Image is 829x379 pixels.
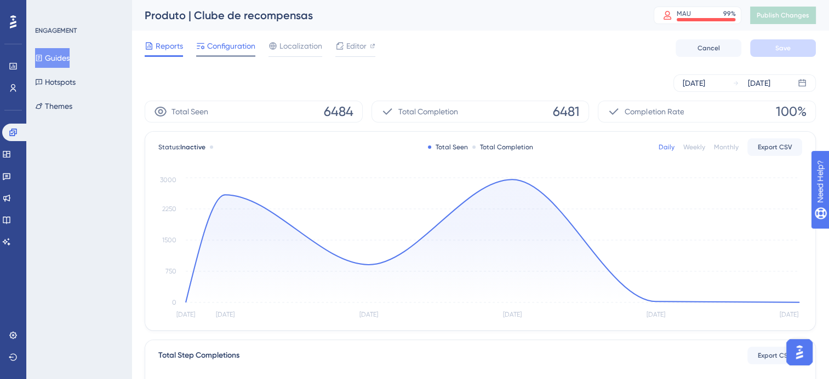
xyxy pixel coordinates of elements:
div: Monthly [714,143,739,151]
span: Cancel [697,44,720,53]
div: ENGAGEMENT [35,26,77,35]
span: Editor [346,39,367,53]
div: [DATE] [683,77,705,90]
div: Weekly [683,143,705,151]
span: Save [775,44,791,53]
button: Publish Changes [750,7,816,24]
span: Configuration [207,39,255,53]
button: Export CSV [747,138,802,156]
iframe: UserGuiding AI Assistant Launcher [783,336,816,369]
tspan: 3000 [160,176,176,184]
div: MAU [677,9,691,18]
div: Total Step Completions [158,349,239,362]
div: [DATE] [748,77,770,90]
div: Total Seen [428,143,468,151]
span: Status: [158,143,205,151]
span: 6481 [553,103,580,120]
tspan: 750 [165,267,176,275]
tspan: 2250 [162,205,176,213]
tspan: [DATE] [359,311,378,318]
span: Reports [156,39,183,53]
button: Cancel [676,39,741,57]
div: Total Completion [472,143,533,151]
button: Save [750,39,816,57]
tspan: 0 [172,299,176,306]
tspan: 1500 [162,236,176,244]
button: Hotspots [35,72,76,92]
button: Guides [35,48,70,68]
span: Total Seen [171,105,208,118]
button: Themes [35,96,72,116]
span: Need Help? [26,3,68,16]
span: Inactive [180,143,205,151]
span: Completion Rate [625,105,684,118]
span: Localization [279,39,322,53]
tspan: [DATE] [176,311,195,318]
tspan: [DATE] [780,311,798,318]
tspan: [DATE] [503,311,522,318]
span: Export CSV [758,143,792,151]
tspan: [DATE] [216,311,235,318]
span: Export CSV [758,351,792,360]
span: Total Completion [398,105,458,118]
div: Daily [659,143,674,151]
div: Produto | Clube de recompensas [145,8,626,23]
tspan: [DATE] [647,311,665,318]
span: 100% [776,103,807,120]
button: Export CSV [747,347,802,364]
span: 6484 [324,103,353,120]
span: Publish Changes [757,11,809,20]
div: 99 % [723,9,736,18]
